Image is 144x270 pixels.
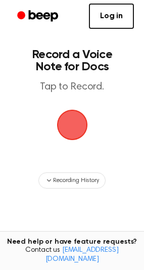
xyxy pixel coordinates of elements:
[45,247,119,263] a: [EMAIL_ADDRESS][DOMAIN_NAME]
[89,4,134,29] a: Log in
[53,176,99,185] span: Recording History
[38,172,105,189] button: Recording History
[18,49,126,73] h1: Record a Voice Note for Docs
[6,246,138,264] span: Contact us
[10,7,67,26] a: Beep
[57,110,87,140] button: Beep Logo
[18,81,126,94] p: Tap to Record.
